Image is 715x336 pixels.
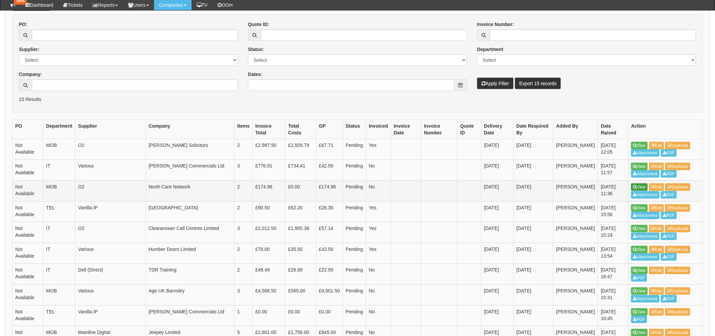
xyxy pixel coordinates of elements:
[481,180,514,201] td: [DATE]
[514,180,553,201] td: [DATE]
[252,284,285,305] td: £4,566.50
[43,180,75,201] td: MOB
[631,191,660,199] a: Attachment
[286,120,316,139] th: Total Costs
[286,160,316,181] td: £734.41
[553,180,598,201] td: [PERSON_NAME]
[631,295,660,303] a: Attachment
[146,284,234,305] td: Age UK Barnsley
[13,120,43,139] th: PO
[343,120,366,139] th: Status
[146,222,234,243] td: Clearanswer Call Centres Limited
[631,183,648,191] a: View
[481,120,514,139] th: Delivery Date
[514,120,553,139] th: Date Required By
[248,71,263,78] label: Dates:
[598,120,628,139] th: Date Raised
[316,201,343,222] td: £28.30
[75,139,146,160] td: O2
[553,305,598,326] td: [PERSON_NAME]
[43,139,75,160] td: MOB
[649,204,664,212] a: Edit
[286,222,316,243] td: £1,955.36
[343,243,366,264] td: Pending
[665,183,690,191] a: Duplicate
[75,264,146,285] td: Dell (Direct)
[661,170,677,178] a: PDF
[146,120,234,139] th: Company
[286,264,316,285] td: £26.99
[75,243,146,264] td: Various
[252,180,285,201] td: £174.96
[631,149,660,157] a: Attachment
[598,180,628,201] td: [DATE] 11:36
[481,284,514,305] td: [DATE]
[235,120,253,139] th: Items
[598,264,628,285] td: [DATE] 16:47
[631,267,648,274] a: View
[43,222,75,243] td: IT
[366,160,391,181] td: No
[421,120,458,139] th: Invoice Number
[286,284,316,305] td: £565.00
[366,139,391,160] td: Yes
[366,284,391,305] td: No
[235,222,253,243] td: 3
[553,243,598,264] td: [PERSON_NAME]
[598,284,628,305] td: [DATE] 15:31
[366,222,391,243] td: Yes
[665,287,690,295] a: Duplicate
[631,225,648,232] a: View
[631,316,647,323] a: PDF
[366,120,391,139] th: Invoiced
[13,201,43,222] td: Not Available
[514,305,553,326] td: [DATE]
[343,201,366,222] td: Pending
[248,21,269,28] label: Quote ID:
[631,212,660,219] a: Attachment
[598,222,628,243] td: [DATE] 15:24
[19,96,696,103] p: 15 Results
[649,183,664,191] a: Edit
[661,253,677,261] a: PDF
[13,243,43,264] td: Not Available
[631,233,660,240] a: Attachment
[43,201,75,222] td: TEL
[43,264,75,285] td: IT
[481,243,514,264] td: [DATE]
[19,21,27,28] label: PO:
[366,243,391,264] td: Yes
[235,180,253,201] td: 2
[43,120,75,139] th: Department
[665,142,690,149] a: Duplicate
[316,284,343,305] td: £4,001.50
[477,21,514,28] label: Invoice Number:
[316,139,343,160] td: £67.71
[75,222,146,243] td: O2
[661,191,677,199] a: PDF
[366,201,391,222] td: Yes
[146,139,234,160] td: [PERSON_NAME] Solicitors
[665,163,690,170] a: Duplicate
[146,160,234,181] td: [PERSON_NAME] Commercials Ltd
[235,284,253,305] td: 3
[631,204,648,212] a: View
[75,180,146,201] td: O2
[553,264,598,285] td: [PERSON_NAME]
[514,222,553,243] td: [DATE]
[235,305,253,326] td: 1
[75,284,146,305] td: Various
[631,246,648,253] a: View
[514,264,553,285] td: [DATE]
[649,267,664,274] a: Edit
[477,78,514,89] button: Apply Filter
[553,201,598,222] td: [PERSON_NAME]
[661,233,677,240] a: PDF
[631,308,648,316] a: View
[252,243,285,264] td: £78.00
[146,243,234,264] td: Humber Doors Limited
[631,163,648,170] a: View
[316,160,343,181] td: £42.50
[649,225,664,232] a: Edit
[316,120,343,139] th: GP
